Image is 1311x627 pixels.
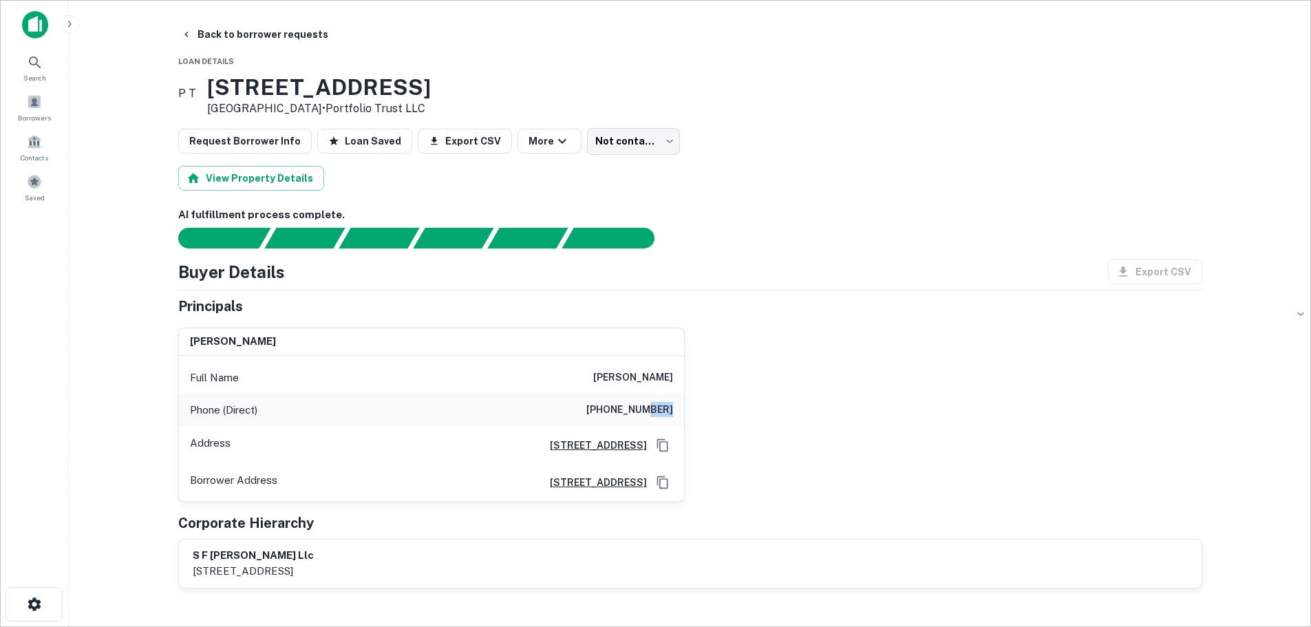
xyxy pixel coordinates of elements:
p: Phone (Direct) [190,402,257,418]
span: Saved [25,192,45,203]
h6: AI fulfillment process complete. [178,207,1202,223]
a: Contacts [4,129,65,166]
div: Sending borrower request to AI... [162,228,265,248]
p: Borrower Address [190,472,277,493]
p: [GEOGRAPHIC_DATA] • [207,100,431,117]
div: Your request is received and processing... [264,228,345,248]
span: Contacts [21,152,48,163]
button: View Property Details [178,166,324,191]
button: Back to borrower requests [175,22,334,47]
h4: Buyer Details [178,259,285,284]
a: Search [4,49,65,86]
h6: [PHONE_NUMBER] [586,402,673,418]
div: Documents found, AI parsing details... [339,228,419,248]
img: capitalize-icon.png [22,11,48,39]
button: Copy Address [652,472,673,493]
iframe: Chat Widget [1242,517,1311,583]
button: Export CSV [418,129,512,153]
p: Full Name [190,370,239,386]
span: Borrowers [18,112,51,123]
button: Loan Saved [317,129,412,153]
button: More [518,129,582,153]
div: Principals found, AI now looking for contact information... [413,228,493,248]
h5: Corporate Hierarchy [178,513,314,533]
div: Principals found, still searching for contact information. This may take time... [487,228,568,248]
h6: s f [PERSON_NAME] llc [193,548,314,564]
h3: [STREET_ADDRESS] [207,74,431,100]
h5: Principals [178,296,243,317]
a: [STREET_ADDRESS] [539,475,647,490]
a: Portfolio Trust LLC [326,102,425,115]
span: Loan Details [178,57,234,65]
div: Not contacted [587,128,680,154]
h6: [PERSON_NAME] [190,334,276,350]
button: Copy Address [652,435,673,456]
span: Search [23,72,46,83]
h6: [PERSON_NAME] [593,370,673,386]
a: Saved [4,169,65,206]
p: [STREET_ADDRESS] [193,563,314,580]
button: Request Borrower Info [178,129,312,153]
a: [STREET_ADDRESS] [539,438,647,453]
div: AI fulfillment process complete. [562,228,671,248]
a: Borrowers [4,89,65,126]
p: Address [190,435,231,456]
p: P T [178,85,196,102]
